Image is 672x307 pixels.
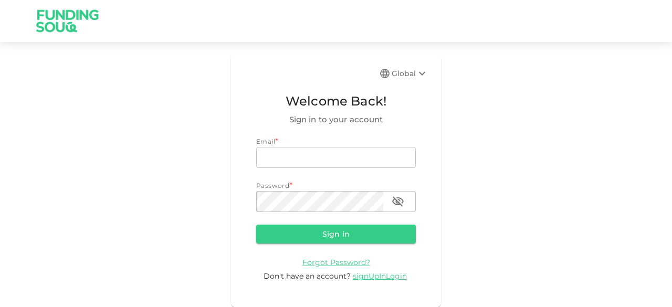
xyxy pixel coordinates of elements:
[302,258,370,267] span: Forgot Password?
[256,182,289,189] span: Password
[264,271,351,281] span: Don't have an account?
[353,271,407,281] span: signUpInLogin
[256,191,383,212] input: password
[302,257,370,267] a: Forgot Password?
[256,91,416,111] span: Welcome Back!
[256,137,275,145] span: Email
[256,113,416,126] span: Sign in to your account
[256,225,416,244] button: Sign in
[256,147,416,168] input: email
[392,67,428,80] div: Global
